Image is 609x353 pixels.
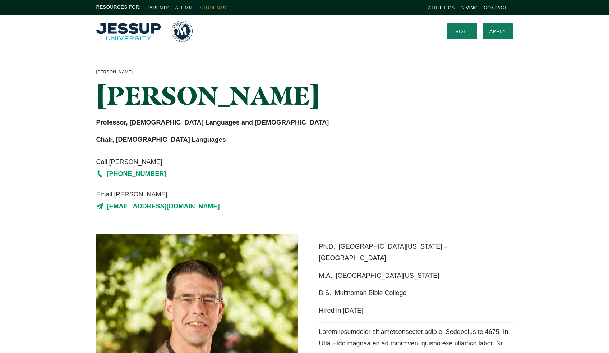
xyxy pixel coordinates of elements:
a: Parents [147,5,170,10]
a: Apply [483,23,513,39]
a: Contact [484,5,507,10]
p: Hired in [DATE] [319,305,513,316]
span: Resources For: [96,4,141,12]
a: [EMAIL_ADDRESS][DOMAIN_NAME] [96,200,370,212]
strong: Professor, [DEMOGRAPHIC_DATA] Languages and [DEMOGRAPHIC_DATA] [96,119,329,126]
strong: Chair, [DEMOGRAPHIC_DATA] Languages [96,136,226,143]
a: Athletics [428,5,455,10]
img: Multnomah University Logo [96,21,193,42]
a: Giving [461,5,478,10]
p: B.S., Multnomah Bible College [319,287,513,299]
span: Call [PERSON_NAME] [96,156,370,168]
p: Ph.D., [GEOGRAPHIC_DATA][US_STATE] – [GEOGRAPHIC_DATA] [319,241,513,264]
a: Students [200,5,226,10]
a: [PERSON_NAME] [96,68,133,76]
a: Alumni [175,5,194,10]
span: Email [PERSON_NAME] [96,189,370,200]
a: [PHONE_NUMBER] [96,168,370,180]
h1: [PERSON_NAME] [96,82,370,109]
a: Visit [447,23,477,39]
p: M.A., [GEOGRAPHIC_DATA][US_STATE] [319,270,513,281]
a: Home [96,21,193,42]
